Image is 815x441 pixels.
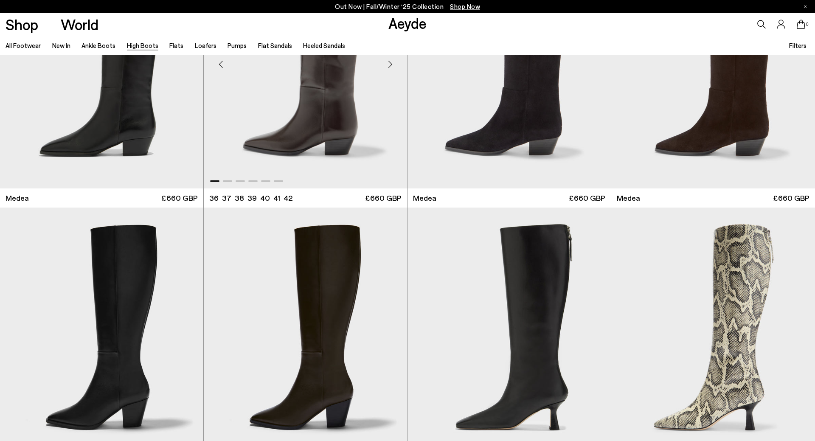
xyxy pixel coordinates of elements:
span: Medea [6,193,29,203]
li: 39 [247,193,257,203]
a: Pumps [228,42,247,49]
span: £660 GBP [773,193,809,203]
span: Filters [789,42,807,49]
span: 0 [805,22,809,27]
p: Out Now | Fall/Winter ‘25 Collection [335,1,480,12]
span: £660 GBP [365,193,402,203]
li: 41 [273,193,280,203]
a: World [61,17,98,32]
a: 0 [797,20,805,29]
a: All Footwear [6,42,41,49]
div: Next slide [377,51,403,77]
li: 36 [209,193,219,203]
a: Medea £660 GBP [611,188,815,208]
li: 42 [284,193,292,203]
a: Loafers [195,42,216,49]
span: £660 GBP [569,193,605,203]
span: £660 GBP [161,193,198,203]
span: Medea [413,193,436,203]
a: High Boots [127,42,158,49]
a: Ankle Boots [81,42,115,49]
a: Shop [6,17,38,32]
div: Previous slide [208,51,233,77]
a: Aeyde [388,14,427,32]
li: 38 [235,193,244,203]
a: Medea £660 GBP [407,188,611,208]
li: 40 [260,193,270,203]
a: New In [52,42,70,49]
span: Navigate to /collections/new-in [450,3,480,10]
ul: variant [209,193,290,203]
a: Flat Sandals [258,42,292,49]
span: Medea [617,193,640,203]
a: 36 37 38 39 40 41 42 £660 GBP [204,188,407,208]
a: Flats [169,42,183,49]
a: Heeled Sandals [303,42,345,49]
li: 37 [222,193,231,203]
